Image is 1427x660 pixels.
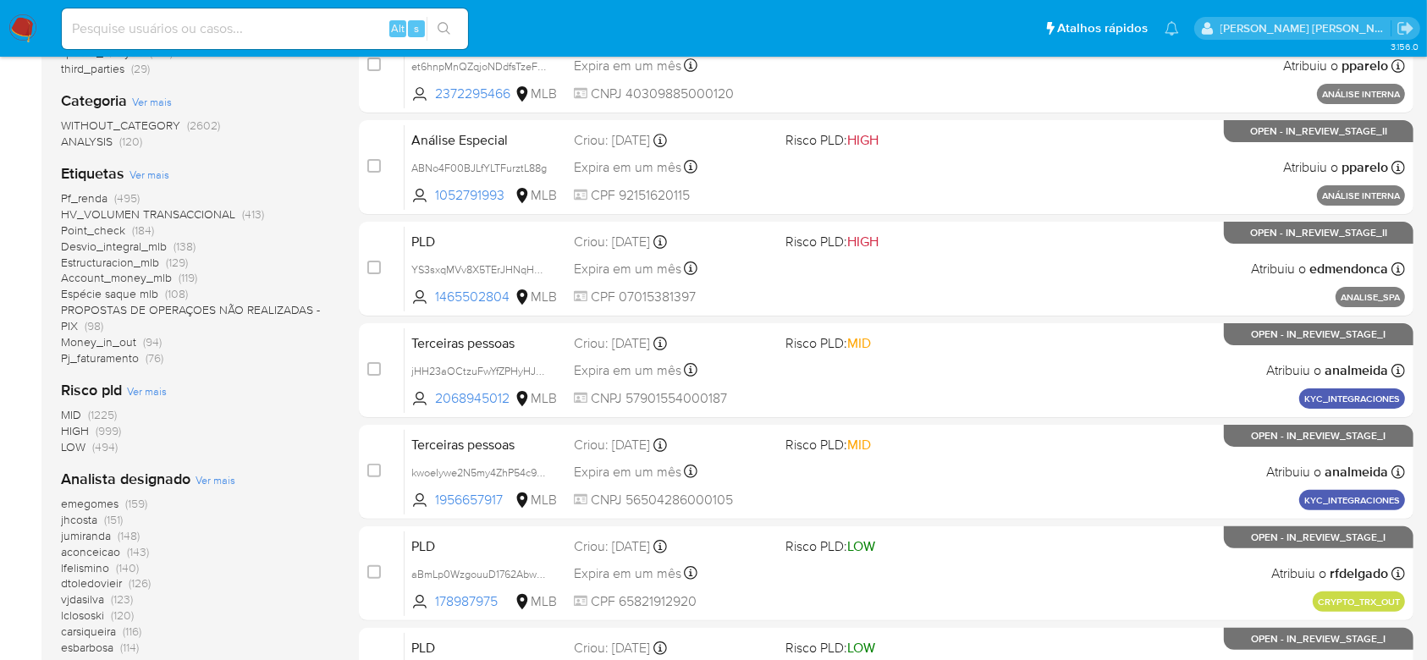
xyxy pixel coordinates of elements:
[1057,19,1148,37] span: Atalhos rápidos
[62,18,468,40] input: Pesquise usuários ou casos...
[427,17,461,41] button: search-icon
[1391,40,1419,53] span: 3.156.0
[1397,19,1414,37] a: Sair
[1220,20,1391,36] p: andrea.asantos@mercadopago.com.br
[414,20,419,36] span: s
[391,20,405,36] span: Alt
[1165,21,1179,36] a: Notificações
